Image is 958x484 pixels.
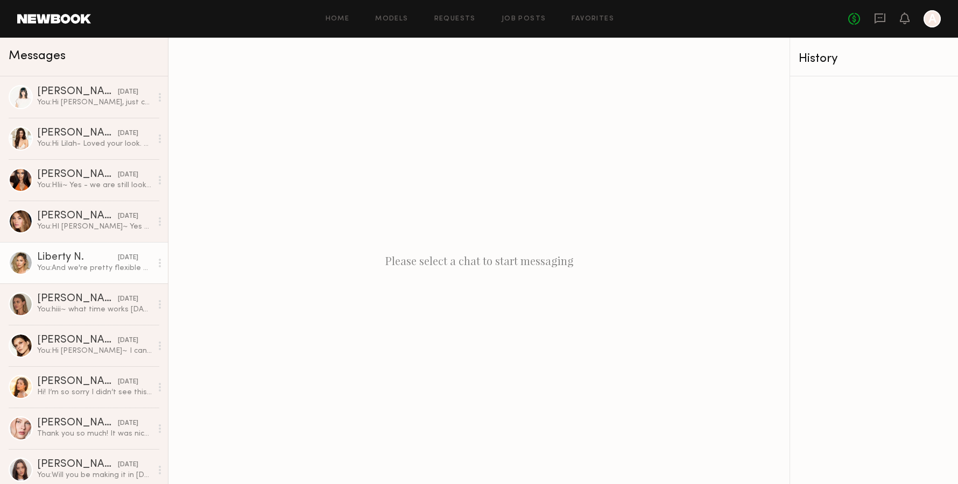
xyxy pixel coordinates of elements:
div: [DATE] [118,253,138,263]
div: [DATE] [118,377,138,387]
div: [PERSON_NAME] [37,169,118,180]
div: [PERSON_NAME] [37,294,118,304]
div: [DATE] [118,211,138,222]
div: You: Will you be making it in [DATE]? [37,470,152,480]
div: You: HI [PERSON_NAME]~ Yes - we do ecom. rate is $125/hr [37,222,152,232]
div: [DATE] [118,294,138,304]
a: Models [375,16,408,23]
div: You: hiii~ what time works [DATE]? [37,304,152,315]
div: You: Hi [PERSON_NAME]~ I can do 1hr [DATE] ([DATE]) - if you're available. Let me know! [37,346,152,356]
span: Messages [9,50,66,62]
a: A [924,10,941,27]
div: [DATE] [118,87,138,97]
div: [DATE] [118,170,138,180]
a: Home [326,16,350,23]
div: [PERSON_NAME] [37,459,118,470]
div: Liberty N. [37,252,118,263]
div: [PERSON_NAME] [37,211,118,222]
div: [DATE] [118,336,138,346]
div: [PERSON_NAME] [37,418,118,429]
div: Thank you so much! It was nice meeting you!! [37,429,152,439]
div: [DATE] [118,418,138,429]
div: [PERSON_NAME] [37,87,118,97]
a: Requests [434,16,476,23]
a: Job Posts [502,16,546,23]
div: Hi! I’m so sorry I didn’t see this in time, I live in SD at the moment. Please let me know if ano... [37,387,152,397]
div: [PERSON_NAME] [37,335,118,346]
div: Please select a chat to start messaging [168,38,790,484]
a: Favorites [572,16,614,23]
div: You: Hi Lilah- Loved your look. Would you be available to come in for a casting/go-see [DATE][DAT... [37,139,152,149]
div: History [799,53,949,65]
div: You: HIii~ Yes - we are still looking for models! Are you available soon to come in for a casting? [37,180,152,190]
div: You: Hi [PERSON_NAME], just chasing this up! Are you still interested? [37,97,152,108]
div: [DATE] [118,129,138,139]
div: [DATE] [118,460,138,470]
div: [PERSON_NAME] [37,128,118,139]
div: You: And we're pretty flexible on the time [37,263,152,273]
div: [PERSON_NAME] [37,376,118,387]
